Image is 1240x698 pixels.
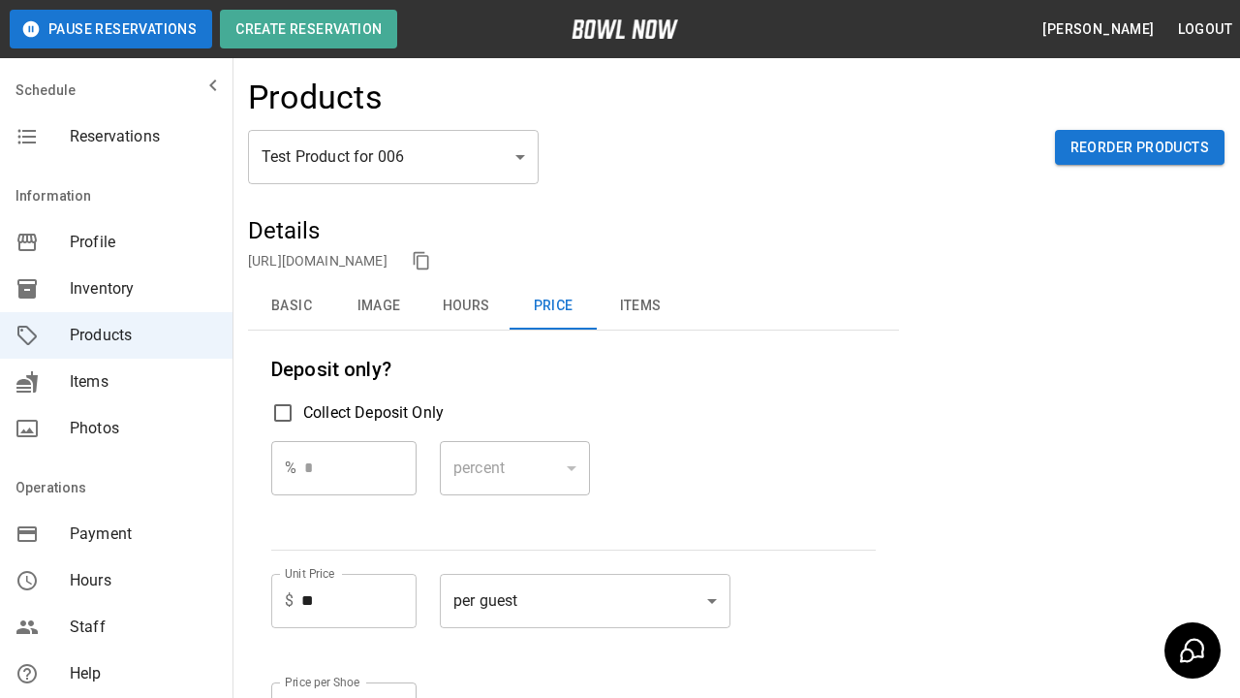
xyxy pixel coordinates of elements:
button: [PERSON_NAME] [1035,12,1162,48]
span: Help [70,662,217,685]
div: percent [440,441,590,495]
p: % [285,457,296,480]
span: Reservations [70,125,217,148]
h5: Details [248,215,899,246]
span: Inventory [70,277,217,301]
button: Basic [248,283,335,330]
button: copy link [407,246,436,275]
img: logo [572,19,678,39]
h4: Products [248,78,383,118]
span: Collect Deposit Only [303,401,444,425]
a: [URL][DOMAIN_NAME] [248,253,387,269]
span: Profile [70,231,217,254]
button: Reorder Products [1055,130,1224,166]
button: Price [510,283,597,330]
p: $ [285,589,294,613]
span: Hours [70,569,217,592]
button: Logout [1170,12,1240,48]
span: Products [70,324,217,347]
button: Image [335,283,422,330]
button: Hours [422,283,510,330]
button: Create Reservation [220,10,397,48]
div: Test Product for 006 [248,130,539,184]
button: Pause Reservations [10,10,212,48]
span: Staff [70,616,217,639]
div: basic tabs example [248,283,899,330]
span: Payment [70,523,217,546]
div: per guest [440,574,730,628]
h6: Deposit only? [271,354,876,385]
span: Photos [70,417,217,440]
span: Items [70,370,217,394]
button: Items [597,283,684,330]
